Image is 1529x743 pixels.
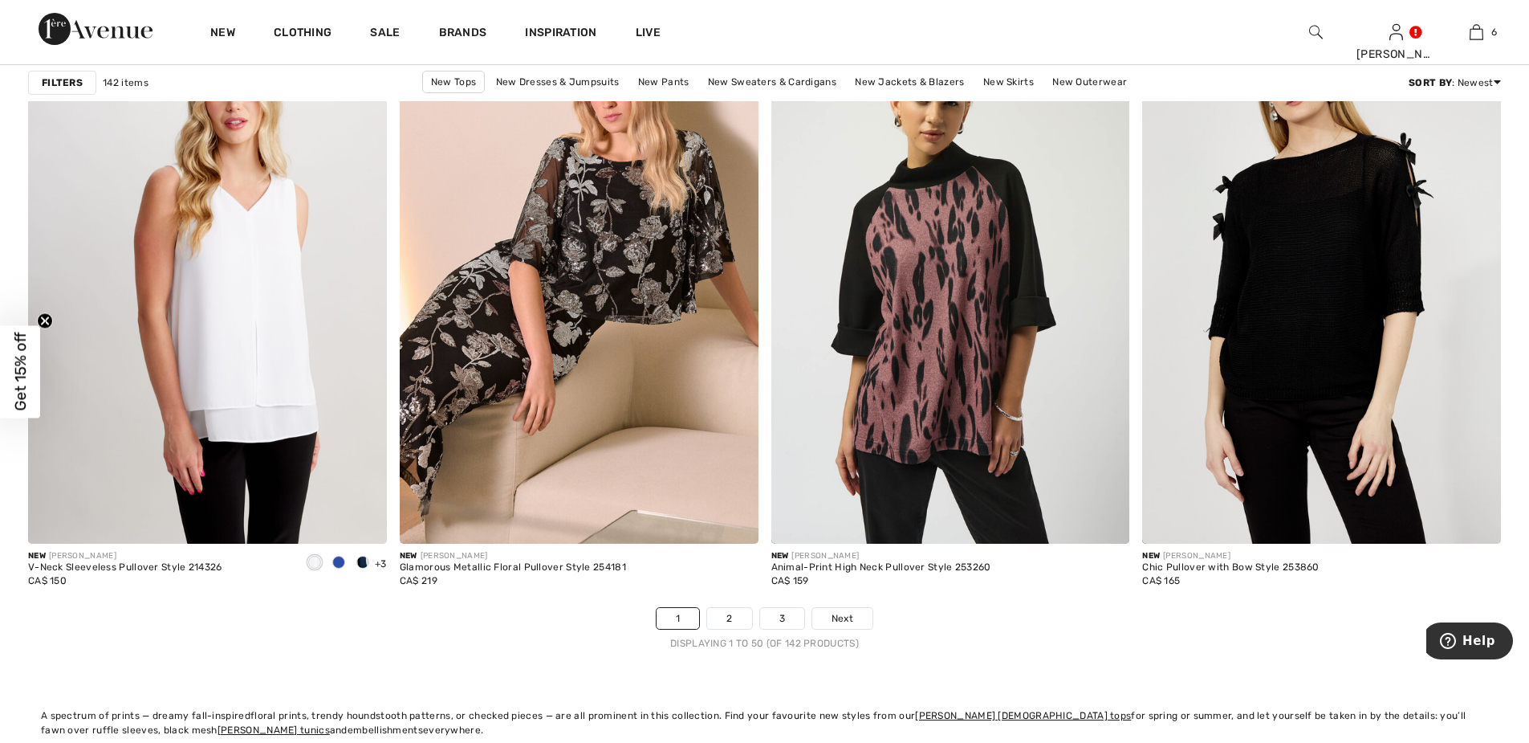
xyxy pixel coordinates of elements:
[771,550,991,562] div: [PERSON_NAME]
[1426,623,1513,663] iframe: Opens a widget where you can find more information
[525,26,596,43] span: Inspiration
[847,71,972,92] a: New Jackets & Blazers
[812,608,872,629] a: Next
[1044,71,1135,92] a: New Outerwear
[771,562,991,574] div: Animal-Print High Neck Pullover Style 253260
[1437,22,1515,42] a: 6
[422,71,485,93] a: New Tops
[28,550,222,562] div: [PERSON_NAME]
[210,26,235,43] a: New
[351,550,375,577] div: Twilight
[1142,550,1320,562] div: [PERSON_NAME]
[250,710,307,721] a: floral prints
[218,725,330,736] a: [PERSON_NAME] tunics
[1389,24,1403,39] a: Sign In
[375,558,387,569] span: +3
[348,725,423,736] a: embellishments
[28,575,67,586] span: CA$ 150
[28,636,1501,651] div: Displaying 1 to 50 (of 142 products)
[1142,551,1160,561] span: New
[11,333,30,411] span: Get 15% off
[327,550,351,577] div: Midnight
[400,575,437,586] span: CA$ 219
[700,71,844,92] a: New Sweaters & Cardigans
[400,562,626,574] div: Glamorous Metallic Floral Pullover Style 254181
[42,76,83,90] strong: Filters
[657,608,699,629] a: 1
[771,6,1130,544] img: Animal-Print High Neck Pullover Style 253260. Pink/Black
[28,6,387,544] img: V-Neck Sleeveless Pullover Style 214326. Twilight
[760,608,804,629] a: 3
[630,71,697,92] a: New Pants
[274,26,331,43] a: Clothing
[370,26,400,43] a: Sale
[41,708,1488,737] div: A spectrum of prints — dreamy fall-inspired , trendy houndstooth patterns, or checked pieces — ar...
[103,76,148,90] span: 142 items
[707,608,751,629] a: 2
[356,512,370,527] img: plus_v2.svg
[1491,25,1497,39] span: 6
[727,512,742,527] img: plus_v2.svg
[39,13,152,45] img: 1ère Avenue
[1470,512,1484,527] img: plus_v2.svg
[771,551,789,561] span: New
[488,71,628,92] a: New Dresses & Jumpsuits
[28,607,1501,651] nav: Page navigation
[636,24,661,41] a: Live
[1142,575,1180,586] span: CA$ 165
[400,550,626,562] div: [PERSON_NAME]
[1409,76,1501,90] div: : Newest
[1356,46,1435,63] div: [PERSON_NAME]
[400,6,758,544] img: Glamorous Metallic Floral Pullover Style 254181. Black/Multi
[1142,562,1320,574] div: Chic Pullover with Bow Style 253860
[1098,512,1112,527] img: plus_v2.svg
[771,575,809,586] span: CA$ 159
[1309,22,1323,42] img: search the website
[28,562,222,574] div: V-Neck Sleeveless Pullover Style 214326
[1409,77,1452,88] strong: Sort By
[37,312,53,329] button: Close teaser
[439,26,487,43] a: Brands
[832,611,853,626] span: Next
[1142,6,1501,544] img: Chic Pullover with Bow Style 253860. Black
[975,71,1042,92] a: New Skirts
[1389,22,1403,42] img: My Info
[915,710,1131,721] a: [PERSON_NAME] [DEMOGRAPHIC_DATA] tops
[303,550,327,577] div: Offwhite
[28,551,46,561] span: New
[1470,22,1483,42] img: My Bag
[400,551,417,561] span: New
